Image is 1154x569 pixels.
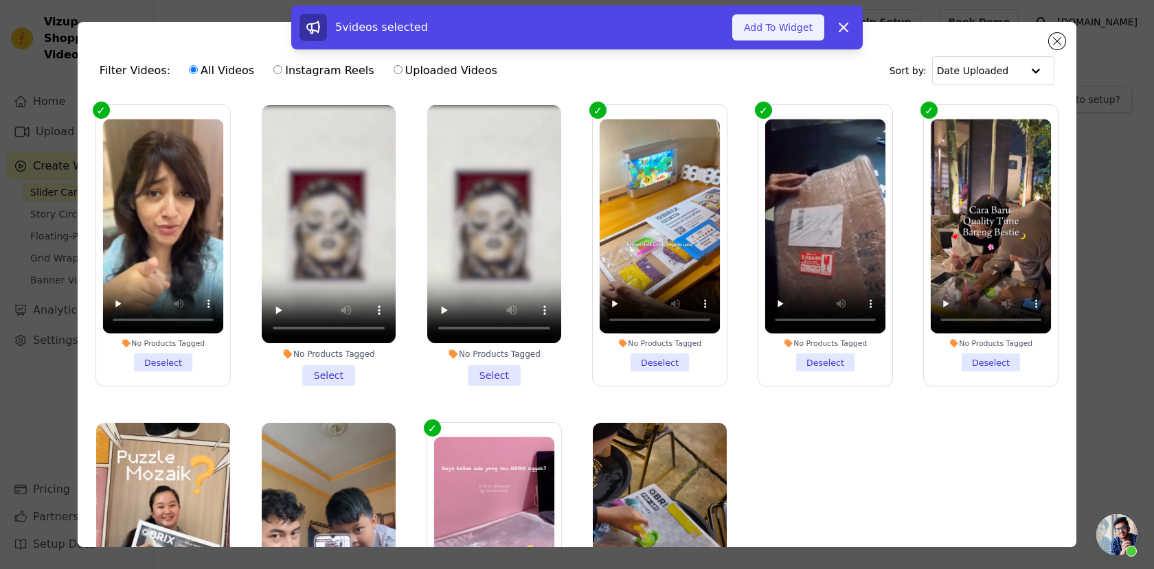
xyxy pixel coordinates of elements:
[335,21,428,34] span: 5 videos selected
[262,349,396,360] div: No Products Tagged
[393,62,498,80] label: Uploaded Videos
[103,338,224,348] div: No Products Tagged
[732,14,824,40] button: Add To Widget
[931,338,1052,348] div: No Products Tagged
[188,62,255,80] label: All Videos
[890,56,1055,85] div: Sort by:
[1096,514,1138,555] div: Открытый чат
[600,338,721,348] div: No Products Tagged
[427,349,561,360] div: No Products Tagged
[273,62,374,80] label: Instagram Reels
[100,55,505,86] div: Filter Videos:
[765,338,886,348] div: No Products Tagged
